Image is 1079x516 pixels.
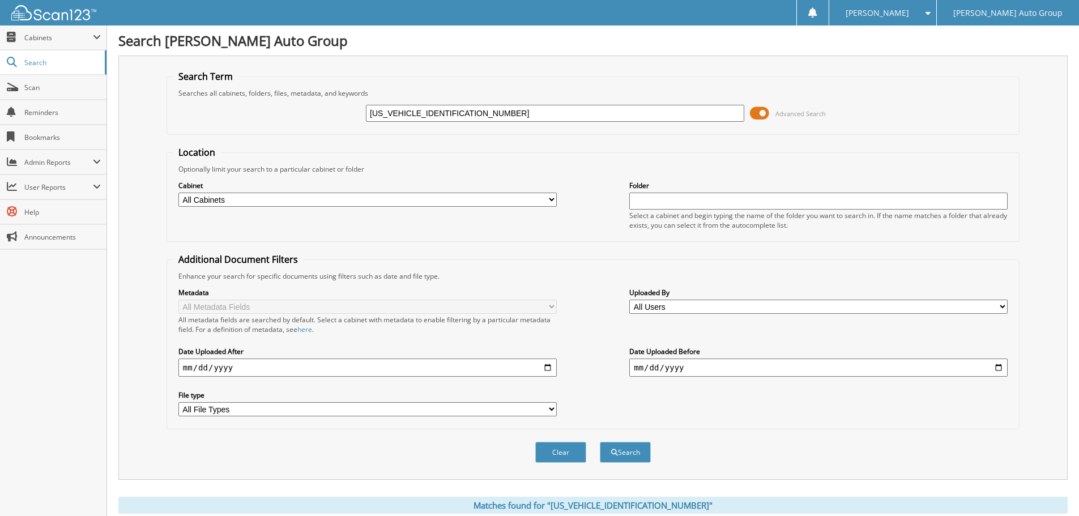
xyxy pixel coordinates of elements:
[629,181,1008,190] label: Folder
[24,133,101,142] span: Bookmarks
[178,347,557,356] label: Date Uploaded After
[600,442,651,463] button: Search
[178,390,557,400] label: File type
[173,164,1013,174] div: Optionally limit your search to a particular cabinet or folder
[629,359,1008,377] input: end
[173,271,1013,281] div: Enhance your search for specific documents using filters such as date and file type.
[173,88,1013,98] div: Searches all cabinets, folders, files, metadata, and keywords
[629,347,1008,356] label: Date Uploaded Before
[24,108,101,117] span: Reminders
[178,181,557,190] label: Cabinet
[953,10,1063,16] span: [PERSON_NAME] Auto Group
[173,253,304,266] legend: Additional Document Filters
[775,109,826,118] span: Advanced Search
[629,211,1008,230] div: Select a cabinet and begin typing the name of the folder you want to search in. If the name match...
[535,442,586,463] button: Clear
[178,315,557,334] div: All metadata fields are searched by default. Select a cabinet with metadata to enable filtering b...
[24,33,93,42] span: Cabinets
[629,288,1008,297] label: Uploaded By
[846,10,909,16] span: [PERSON_NAME]
[178,359,557,377] input: start
[118,31,1068,50] h1: Search [PERSON_NAME] Auto Group
[178,288,557,297] label: Metadata
[173,146,221,159] legend: Location
[24,157,93,167] span: Admin Reports
[173,70,238,83] legend: Search Term
[24,83,101,92] span: Scan
[24,232,101,242] span: Announcements
[24,207,101,217] span: Help
[24,182,93,192] span: User Reports
[24,58,99,67] span: Search
[297,325,312,334] a: here
[11,5,96,20] img: scan123-logo-white.svg
[118,497,1068,514] div: Matches found for "[US_VEHICLE_IDENTIFICATION_NUMBER]"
